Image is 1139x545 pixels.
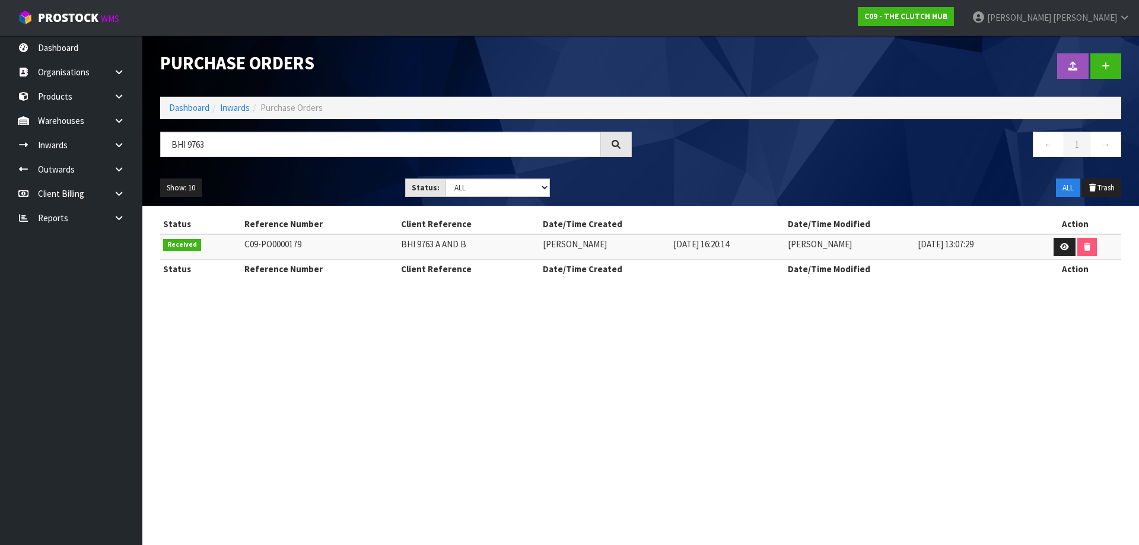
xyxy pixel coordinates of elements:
th: Date/Time Modified [785,215,1030,234]
th: Date/Time Created [540,260,785,279]
th: Date/Time Modified [785,260,1030,279]
strong: C09 - THE CLUTCH HUB [864,11,947,21]
td: C09-PO0000179 [241,234,398,260]
th: Client Reference [398,215,540,234]
nav: Page navigation [650,132,1121,161]
span: [PERSON_NAME] [543,238,607,250]
th: Status [160,215,241,234]
span: [DATE] 16:20:14 [673,238,729,250]
a: → [1090,132,1121,157]
span: [PERSON_NAME] [788,238,852,250]
th: Client Reference [398,260,540,279]
span: [DATE] 13:07:29 [918,238,973,250]
strong: Status: [412,183,440,193]
a: ← [1033,132,1064,157]
h1: Purchase Orders [160,53,632,73]
small: WMS [101,13,119,24]
button: Show: 10 [160,179,202,197]
span: [PERSON_NAME] [987,12,1051,23]
button: Trash [1081,179,1121,197]
th: Action [1030,215,1121,234]
a: 1 [1064,132,1090,157]
td: BHI 9763 A AND B [398,234,540,260]
span: [PERSON_NAME] [1053,12,1117,23]
button: ALL [1056,179,1080,197]
a: Inwards [220,102,250,113]
th: Action [1030,260,1121,279]
th: Date/Time Created [540,215,785,234]
a: Dashboard [169,102,209,113]
span: Purchase Orders [260,102,323,113]
a: C09 - THE CLUTCH HUB [858,7,954,26]
input: Search purchase orders [160,132,601,157]
th: Reference Number [241,215,398,234]
th: Reference Number [241,260,398,279]
img: cube-alt.png [18,10,33,25]
span: Received [163,239,201,251]
span: ProStock [38,10,98,26]
th: Status [160,260,241,279]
